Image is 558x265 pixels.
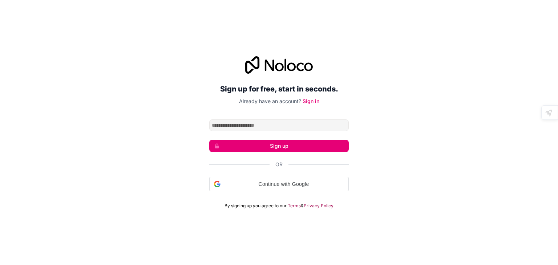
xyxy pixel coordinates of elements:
div: Continue with Google [209,177,349,191]
a: Terms [288,203,301,209]
span: Or [275,161,283,168]
input: Email address [209,119,349,131]
span: & [301,203,304,209]
a: Sign in [303,98,319,104]
h2: Sign up for free, start in seconds. [209,82,349,95]
span: Already have an account? [239,98,301,104]
span: By signing up you agree to our [225,203,287,209]
span: Continue with Google [223,180,344,188]
button: Sign up [209,140,349,152]
a: Privacy Policy [304,203,333,209]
